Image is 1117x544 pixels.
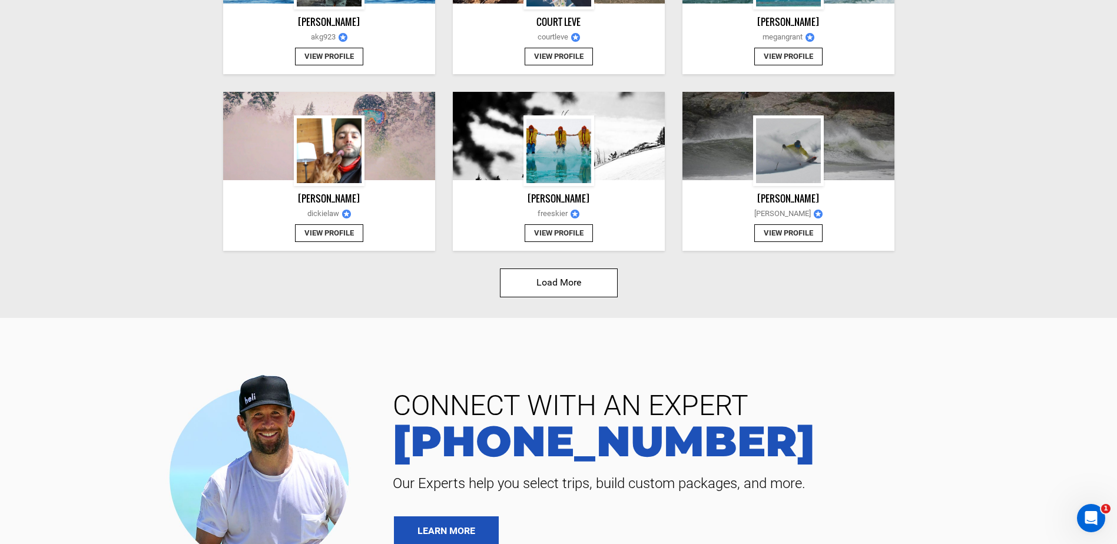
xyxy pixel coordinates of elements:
img: images [806,33,814,42]
span: dickielaw [226,208,432,220]
a: [PHONE_NUMBER] [384,420,1099,462]
span: Our Experts help you select trips, build custom packages, and more. [384,474,1099,493]
a: [PERSON_NAME]megangrantimages [682,15,894,47]
button: View Profile [525,224,593,243]
img: images [571,210,579,218]
img: cosumer_profile_b200cdd538dd2b0c547013f357e8c411.jpg [526,118,591,183]
img: cosumer_profile_e95d6dd09a3e7296184839570744d34b.jpg [756,118,821,183]
img: cosumer_profile_088aa799d7878a5f2de0b25499d21198.jpg [682,92,894,180]
button: View Profile [754,48,823,66]
img: cover_pic_ff764ca213c7ffb17a2940a18cb197f3.png [223,92,435,180]
button: View Profile [754,224,823,243]
a: [PERSON_NAME]akg923images [223,15,435,47]
img: images [339,33,347,42]
span: megangrant [685,32,891,43]
button: View Profile [295,48,363,66]
iframe: Intercom live chat [1077,504,1105,532]
a: [PERSON_NAME][PERSON_NAME]images [682,192,894,224]
img: images [814,210,823,218]
span: 1 [1101,504,1111,513]
button: Load More [500,268,618,297]
img: images [342,210,351,218]
button: View Profile [295,224,363,243]
span: [PERSON_NAME] [685,208,891,220]
button: View Profile [525,48,593,66]
img: profile_pic_a911d7c929e366081327e4200e472db1.png [297,118,362,183]
a: Court Levecourtleveimages [453,15,665,47]
a: [PERSON_NAME]dickielawimages [223,192,435,224]
span: CONNECT WITH AN EXPERT [384,392,1099,420]
span: akg923 [226,32,432,43]
span: courtleve [456,32,662,43]
img: cosumer_profile_4d2251ee5b5a097c87cabbd0116db529.jpg [453,92,665,180]
span: freeskier [456,208,662,220]
a: [PERSON_NAME]freeskierimages [453,192,665,224]
img: images [571,33,580,42]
